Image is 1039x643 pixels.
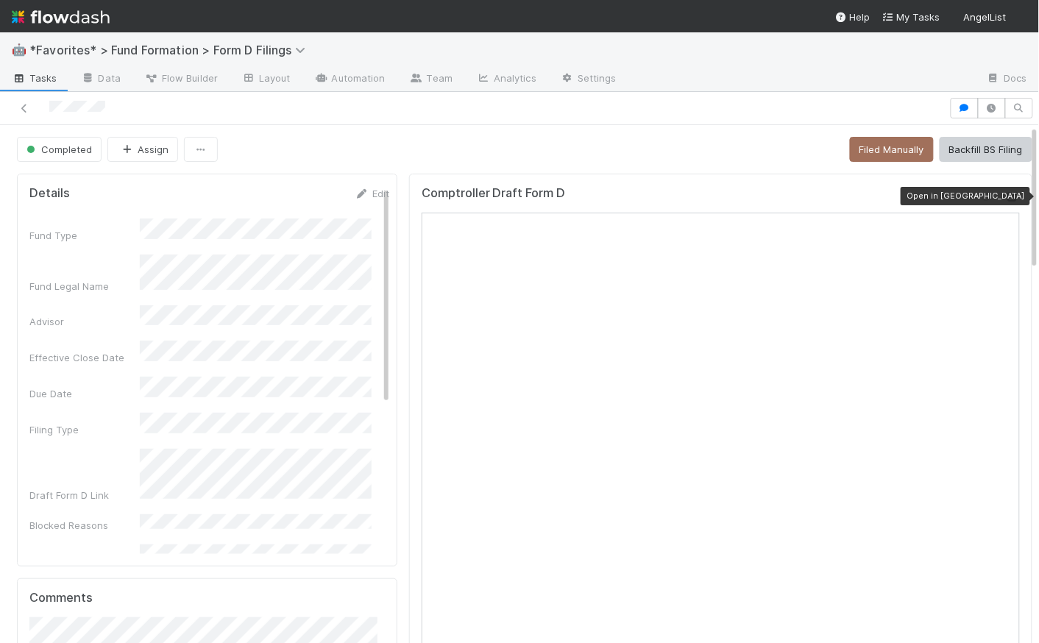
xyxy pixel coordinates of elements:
[17,137,102,162] button: Completed
[397,68,464,91] a: Team
[29,228,140,243] div: Fund Type
[230,68,302,91] a: Layout
[107,137,178,162] button: Assign
[29,279,140,294] div: Fund Legal Name
[850,137,934,162] button: Filed Manually
[422,186,566,201] h5: Comptroller Draft Form D
[464,68,548,91] a: Analytics
[302,68,397,91] a: Automation
[12,43,26,56] span: 🤖
[940,137,1032,162] button: Backfill BS Filing
[29,314,140,329] div: Advisor
[132,68,230,91] a: Flow Builder
[882,10,940,24] a: My Tasks
[12,4,110,29] img: logo-inverted-e16ddd16eac7371096b0.svg
[355,188,389,199] a: Edit
[29,518,140,533] div: Blocked Reasons
[1013,10,1027,25] img: avatar_b467e446-68e1-4310-82a7-76c532dc3f4b.png
[548,68,628,91] a: Settings
[29,488,140,502] div: Draft Form D Link
[29,422,140,437] div: Filing Type
[69,68,132,91] a: Data
[29,350,140,365] div: Effective Close Date
[882,11,940,23] span: My Tasks
[964,11,1007,23] span: AngelList
[29,186,70,201] h5: Details
[835,10,870,24] div: Help
[24,143,92,155] span: Completed
[29,553,140,568] div: Fund ID
[12,71,57,85] span: Tasks
[29,386,140,401] div: Due Date
[29,591,385,605] h5: Comments
[29,43,313,57] span: *Favorites* > Fund Formation > Form D Filings
[975,68,1039,91] a: Docs
[144,71,218,85] span: Flow Builder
